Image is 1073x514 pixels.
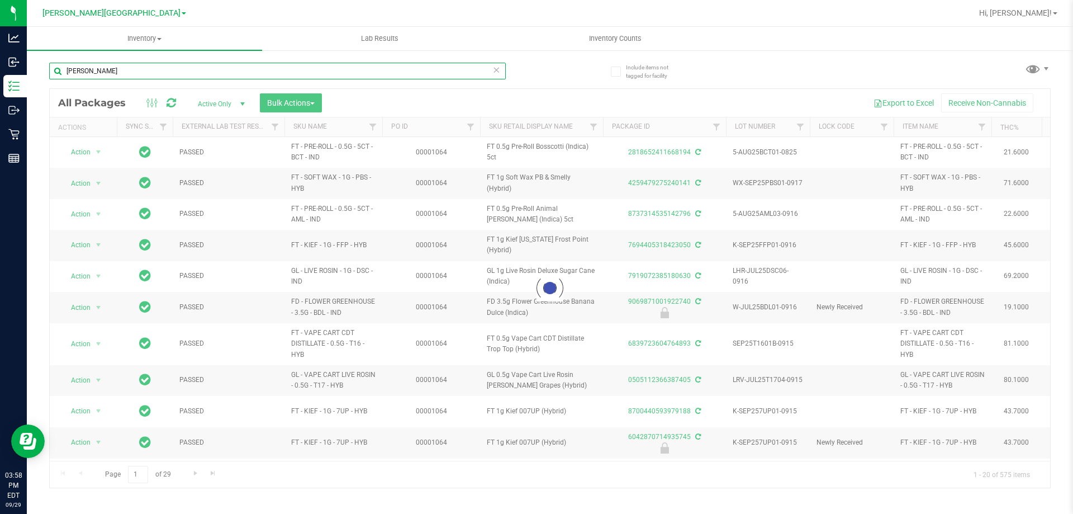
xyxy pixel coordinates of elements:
a: Inventory Counts [497,27,733,50]
inline-svg: Outbound [8,105,20,116]
inline-svg: Analytics [8,32,20,44]
span: Include items not tagged for facility [626,63,682,80]
a: Inventory [27,27,262,50]
iframe: Resource center [11,425,45,458]
a: Lab Results [262,27,497,50]
p: 03:58 PM EDT [5,470,22,501]
span: Lab Results [346,34,414,44]
span: Hi, [PERSON_NAME]! [979,8,1052,17]
inline-svg: Retail [8,129,20,140]
inline-svg: Inbound [8,56,20,68]
input: Search Package ID, Item Name, SKU, Lot or Part Number... [49,63,506,79]
p: 09/29 [5,501,22,509]
span: Clear [492,63,500,77]
inline-svg: Inventory [8,81,20,92]
inline-svg: Reports [8,153,20,164]
span: Inventory [27,34,262,44]
span: [PERSON_NAME][GEOGRAPHIC_DATA] [42,8,181,18]
span: Inventory Counts [574,34,657,44]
